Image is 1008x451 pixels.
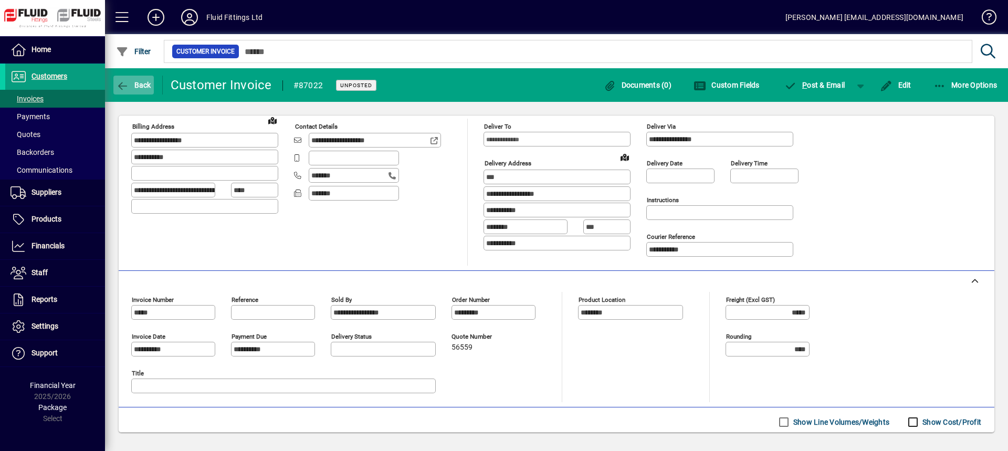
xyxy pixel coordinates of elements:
[5,143,105,161] a: Backorders
[779,76,850,95] button: Post & Email
[5,90,105,108] a: Invoices
[5,206,105,233] a: Products
[331,296,352,303] mat-label: Sold by
[113,42,154,61] button: Filter
[232,296,258,303] mat-label: Reference
[173,8,206,27] button: Profile
[132,333,165,340] mat-label: Invoice date
[116,81,151,89] span: Back
[176,46,235,57] span: Customer Invoice
[31,188,61,196] span: Suppliers
[331,333,372,340] mat-label: Delivery status
[5,180,105,206] a: Suppliers
[802,81,807,89] span: P
[171,77,272,93] div: Customer Invoice
[791,417,889,427] label: Show Line Volumes/Weights
[451,343,472,352] span: 56559
[484,123,511,130] mat-label: Deliver To
[452,296,490,303] mat-label: Order number
[132,370,144,377] mat-label: Title
[113,76,154,95] button: Back
[726,333,751,340] mat-label: Rounding
[293,77,323,94] div: #87022
[5,108,105,125] a: Payments
[603,81,671,89] span: Documents (0)
[920,417,981,427] label: Show Cost/Profit
[30,381,76,390] span: Financial Year
[616,149,633,165] a: View on map
[206,9,262,26] div: Fluid Fittings Ltd
[5,287,105,313] a: Reports
[132,296,174,303] mat-label: Invoice number
[31,242,65,250] span: Financials
[877,76,914,95] button: Edit
[974,2,995,36] a: Knowledge Base
[579,296,625,303] mat-label: Product location
[5,313,105,340] a: Settings
[31,45,51,54] span: Home
[691,76,762,95] button: Custom Fields
[31,322,58,330] span: Settings
[5,340,105,366] a: Support
[5,260,105,286] a: Staff
[232,333,267,340] mat-label: Payment due
[340,82,372,89] span: Unposted
[10,130,40,139] span: Quotes
[451,333,514,340] span: Quote number
[139,8,173,27] button: Add
[601,76,674,95] button: Documents (0)
[105,76,163,95] app-page-header-button: Back
[726,296,775,303] mat-label: Freight (excl GST)
[933,81,997,89] span: More Options
[694,81,760,89] span: Custom Fields
[647,233,695,240] mat-label: Courier Reference
[10,166,72,174] span: Communications
[31,295,57,303] span: Reports
[264,112,281,129] a: View on map
[5,37,105,63] a: Home
[785,9,963,26] div: [PERSON_NAME] [EMAIL_ADDRESS][DOMAIN_NAME]
[31,215,61,223] span: Products
[731,160,768,167] mat-label: Delivery time
[647,196,679,204] mat-label: Instructions
[647,160,682,167] mat-label: Delivery date
[931,76,1000,95] button: More Options
[31,72,67,80] span: Customers
[5,125,105,143] a: Quotes
[116,47,151,56] span: Filter
[31,268,48,277] span: Staff
[10,112,50,121] span: Payments
[784,81,845,89] span: ost & Email
[5,233,105,259] a: Financials
[647,123,676,130] mat-label: Deliver via
[38,403,67,412] span: Package
[10,95,44,103] span: Invoices
[5,161,105,179] a: Communications
[880,81,911,89] span: Edit
[10,148,54,156] span: Backorders
[31,349,58,357] span: Support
